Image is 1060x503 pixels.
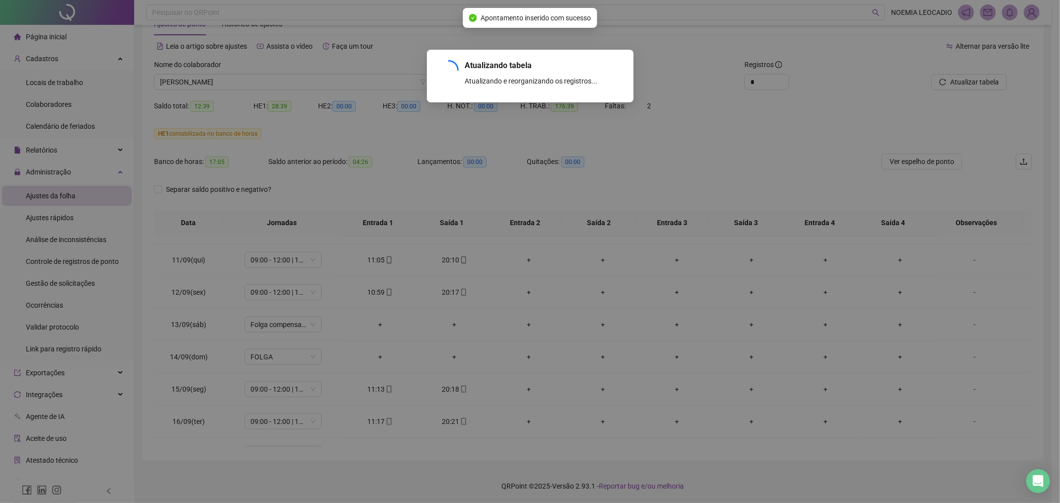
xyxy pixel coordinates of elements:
span: Apontamento inserido com sucesso [481,12,591,23]
div: Atualizando tabela [465,60,622,72]
div: Open Intercom Messenger [1026,469,1050,493]
div: Atualizando e reorganizando os registros... [465,76,622,86]
span: loading [435,57,462,84]
span: check-circle [469,14,477,22]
